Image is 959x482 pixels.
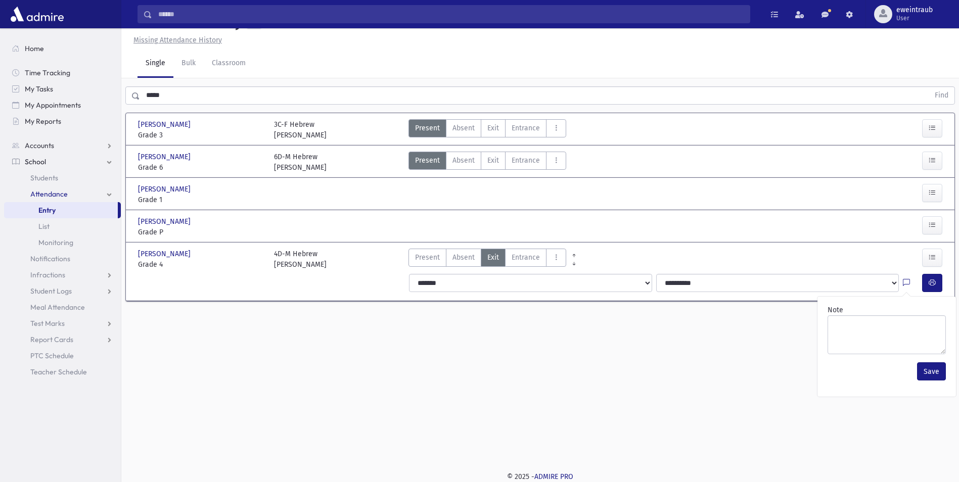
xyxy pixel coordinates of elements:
span: Present [415,123,440,133]
span: Absent [452,252,475,263]
div: AttTypes [408,119,566,140]
span: Exit [487,155,499,166]
div: AttTypes [408,152,566,173]
a: Teacher Schedule [4,364,121,380]
span: Report Cards [30,335,73,344]
span: [PERSON_NAME] [138,152,193,162]
span: Accounts [25,141,54,150]
span: Absent [452,155,475,166]
a: Student Logs [4,283,121,299]
span: Grade P [138,227,264,237]
span: PTC Schedule [30,351,74,360]
span: Present [415,252,440,263]
a: Missing Attendance History [129,36,222,44]
u: Missing Attendance History [133,36,222,44]
span: [PERSON_NAME] [138,119,193,130]
input: Search [152,5,750,23]
span: Present [415,155,440,166]
a: My Tasks [4,81,121,97]
span: [PERSON_NAME] [138,184,193,195]
span: eweintraub [896,6,933,14]
span: List [38,222,50,231]
span: Time Tracking [25,68,70,77]
a: Bulk [173,50,204,78]
a: My Appointments [4,97,121,113]
span: Student Logs [30,286,72,296]
span: My Tasks [25,84,53,93]
div: 6D-M Hebrew [PERSON_NAME] [274,152,327,173]
a: Entry [4,202,118,218]
span: Meal Attendance [30,303,85,312]
span: Attendance [30,189,68,199]
span: Entrance [512,155,540,166]
span: Notifications [30,254,70,263]
a: Test Marks [4,315,121,331]
span: Exit [487,252,499,263]
span: Entrance [512,123,540,133]
a: List [4,218,121,234]
span: Grade 6 [138,162,264,173]
a: Monitoring [4,234,121,251]
span: [PERSON_NAME] [138,216,193,227]
span: Entrance [512,252,540,263]
span: Absent [452,123,475,133]
a: School [4,154,121,170]
a: PTC Schedule [4,348,121,364]
span: [PERSON_NAME] [138,249,193,259]
a: Classroom [204,50,254,78]
button: Find [929,87,954,104]
a: Meal Attendance [4,299,121,315]
a: My Reports [4,113,121,129]
span: Grade 4 [138,259,264,270]
a: Time Tracking [4,65,121,81]
a: Single [138,50,173,78]
a: Notifications [4,251,121,267]
a: Accounts [4,137,121,154]
a: Students [4,170,121,186]
div: © 2025 - [138,471,943,482]
span: Infractions [30,270,65,279]
button: Save [917,362,946,380]
a: Infractions [4,267,121,283]
span: Students [30,173,58,182]
a: Report Cards [4,331,121,348]
span: School [25,157,46,166]
span: Grade 1 [138,195,264,205]
span: Entry [38,206,56,215]
div: 4D-M Hebrew [PERSON_NAME] [274,249,327,270]
div: AttTypes [408,249,566,270]
a: Attendance [4,186,121,202]
span: Test Marks [30,319,65,328]
span: Monitoring [38,238,73,247]
a: Home [4,40,121,57]
span: Grade 3 [138,130,264,140]
div: 3C-F Hebrew [PERSON_NAME] [274,119,327,140]
span: Exit [487,123,499,133]
span: Teacher Schedule [30,367,87,376]
span: Home [25,44,44,53]
span: My Appointments [25,101,81,110]
label: Note [828,305,843,315]
img: AdmirePro [8,4,66,24]
span: User [896,14,933,22]
span: My Reports [25,117,61,126]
